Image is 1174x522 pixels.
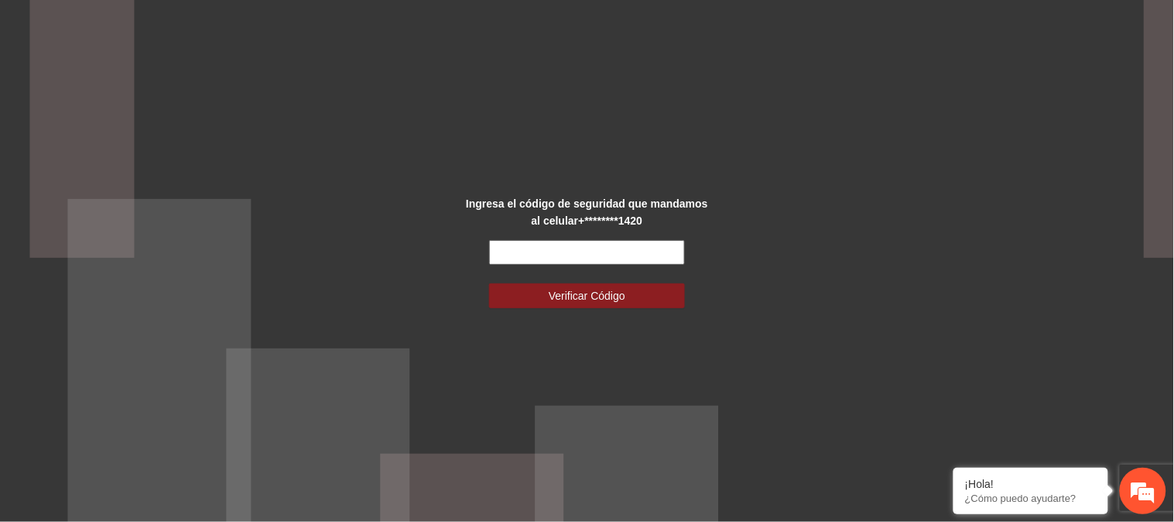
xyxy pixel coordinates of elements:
strong: Ingresa el código de seguridad que mandamos al celular +********1420 [466,197,708,227]
div: ¡Hola! [965,478,1097,490]
textarea: Escriba su mensaje y pulse “Intro” [8,353,295,407]
p: ¿Cómo puedo ayudarte? [965,493,1097,504]
button: Verificar Código [489,283,685,308]
span: Estamos en línea. [90,172,214,328]
div: Chatee con nosotros ahora [80,79,260,99]
span: Verificar Código [549,287,625,304]
div: Minimizar ventana de chat en vivo [254,8,291,45]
